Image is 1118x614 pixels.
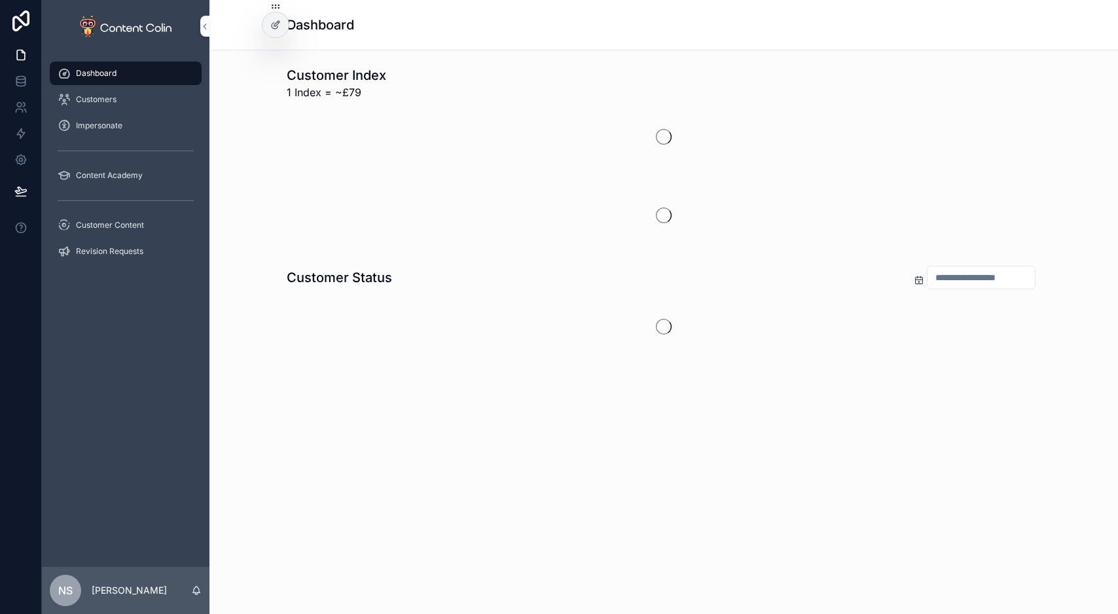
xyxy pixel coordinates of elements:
span: Customers [76,94,117,105]
span: Dashboard [76,68,117,79]
a: Dashboard [50,62,202,85]
h1: Customer Index [287,66,386,84]
img: App logo [80,16,171,37]
span: NS [58,583,73,598]
div: scrollable content [42,52,209,280]
a: Revision Requests [50,240,202,263]
a: Content Academy [50,164,202,187]
h1: Customer Status [287,268,392,287]
span: Revision Requests [76,246,143,257]
h1: Dashboard [287,16,354,34]
p: [PERSON_NAME] [92,584,167,597]
span: Content Academy [76,170,143,181]
a: Impersonate [50,114,202,137]
a: Customer Content [50,213,202,237]
span: Impersonate [76,120,122,131]
span: 1 Index = ~£79 [287,84,386,100]
span: Customer Content [76,220,144,230]
a: Customers [50,88,202,111]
